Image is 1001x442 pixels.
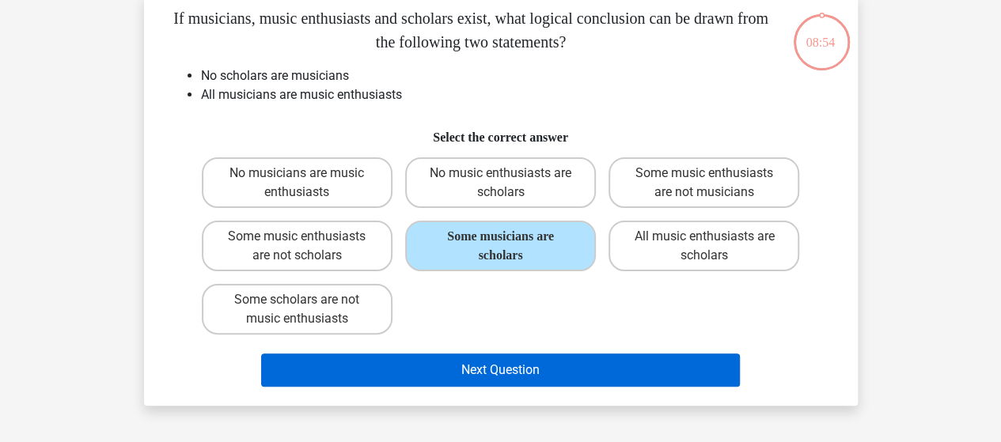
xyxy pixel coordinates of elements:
[202,284,392,334] label: Some scholars are not music enthusiasts
[609,157,799,208] label: Some music enthusiasts are not musicians
[169,117,832,145] h6: Select the correct answer
[261,353,740,387] button: Next Question
[609,221,799,271] label: All music enthusiasts are scholars
[202,221,392,271] label: Some music enthusiasts are not scholars
[201,66,832,85] li: No scholars are musicians
[202,157,392,208] label: No musicians are music enthusiasts
[405,157,596,208] label: No music enthusiasts are scholars
[792,13,851,52] div: 08:54
[169,6,773,54] p: If musicians, music enthusiasts and scholars exist, what logical conclusion can be drawn from the...
[405,221,596,271] label: Some musicians are scholars
[201,85,832,104] li: All musicians are music enthusiasts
